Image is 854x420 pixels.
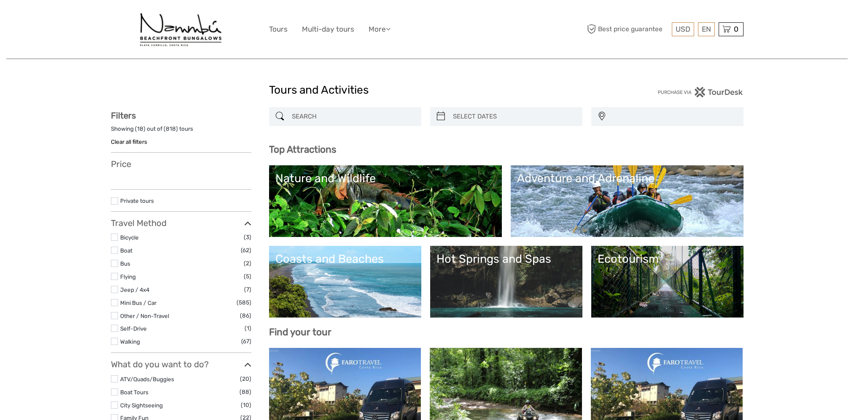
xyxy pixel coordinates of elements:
[240,387,251,397] span: (88)
[137,6,224,52] img: Hotel Nammbú
[269,144,336,155] b: Top Attractions
[436,252,576,311] a: Hot Springs and Spas
[275,252,415,311] a: Coasts and Beaches
[275,172,496,185] div: Nature and Wildlife
[244,258,251,268] span: (2)
[111,110,136,121] strong: Filters
[111,159,251,169] h3: Price
[120,325,147,332] a: Self-Drive
[166,125,176,133] label: 818
[241,400,251,410] span: (10)
[517,172,737,231] a: Adventure and Adrenaline
[275,252,415,266] div: Coasts and Beaches
[657,87,743,97] img: PurchaseViaTourDesk.png
[111,125,251,138] div: Showing ( ) out of ( ) tours
[517,172,737,185] div: Adventure and Adrenaline
[111,138,147,145] a: Clear all filters
[269,83,585,97] h1: Tours and Activities
[244,272,251,281] span: (5)
[436,252,576,266] div: Hot Springs and Spas
[137,125,143,133] label: 18
[598,252,737,311] a: Ecotourism
[275,172,496,231] a: Nature and Wildlife
[120,260,130,267] a: Bus
[269,326,331,338] b: Find your tour
[241,337,251,346] span: (67)
[120,389,148,396] a: Boat Tours
[120,312,169,319] a: Other / Non-Travel
[241,245,251,255] span: (62)
[237,298,251,307] span: (585)
[269,23,288,35] a: Tours
[288,109,417,124] input: SEARCH
[244,285,251,294] span: (7)
[369,23,391,35] a: More
[240,311,251,320] span: (86)
[120,273,136,280] a: Flying
[120,234,139,241] a: Bicycle
[450,109,578,124] input: SELECT DATES
[120,338,140,345] a: Walking
[676,25,690,33] span: USD
[244,232,251,242] span: (3)
[120,402,163,409] a: City Sightseeing
[111,218,251,228] h3: Travel Method
[585,22,670,36] span: Best price guarantee
[698,22,715,36] div: EN
[120,299,156,306] a: Mini Bus / Car
[240,374,251,384] span: (20)
[120,247,132,254] a: Boat
[120,197,154,204] a: Private tours
[598,252,737,266] div: Ecotourism
[120,376,174,382] a: ATV/Quads/Buggies
[120,286,149,293] a: Jeep / 4x4
[733,25,740,33] span: 0
[245,323,251,333] span: (1)
[302,23,354,35] a: Multi-day tours
[111,359,251,369] h3: What do you want to do?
